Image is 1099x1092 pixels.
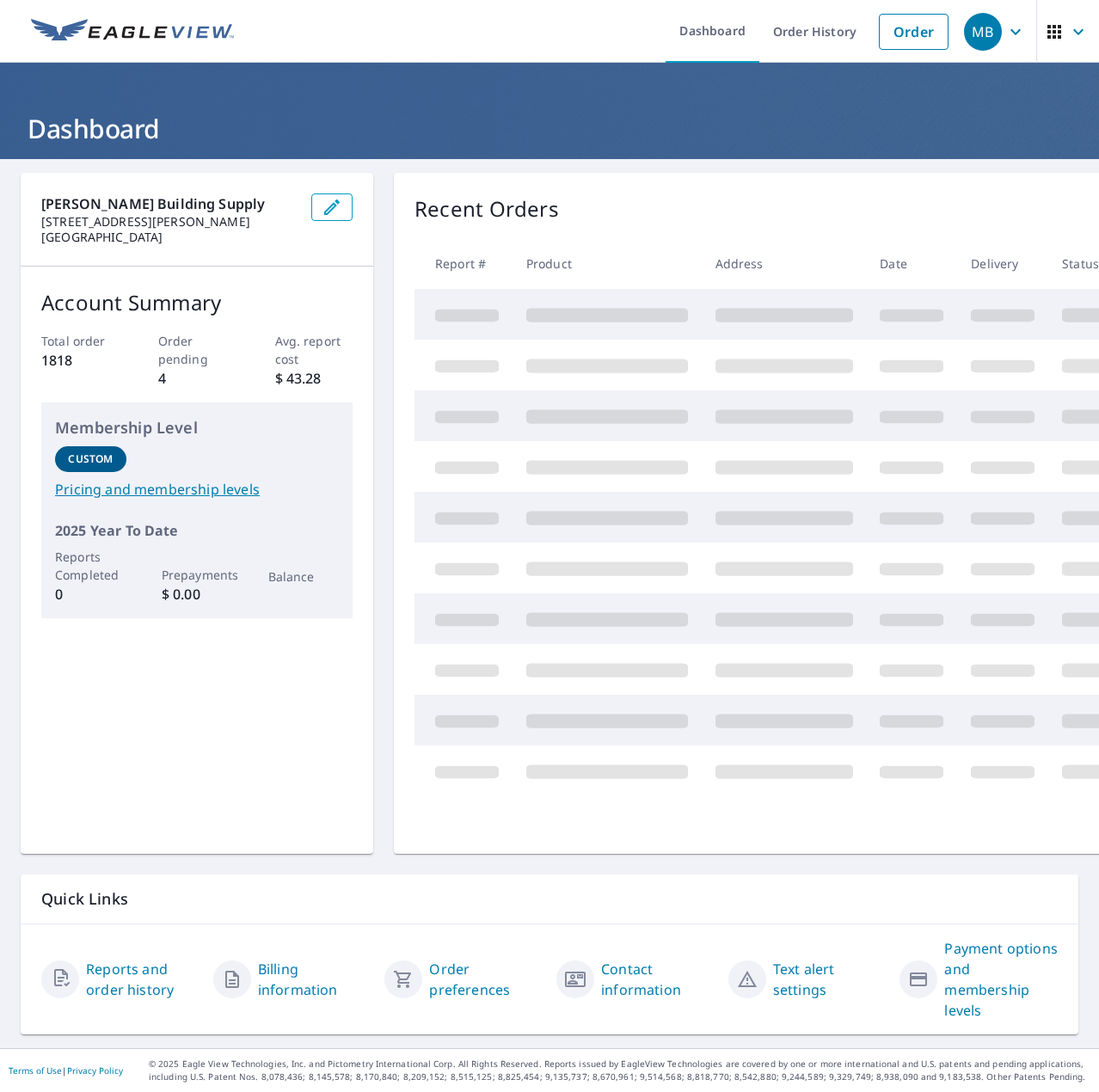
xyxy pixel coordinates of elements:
p: Custom [68,451,113,467]
img: EV Logo [31,19,234,45]
p: Prepayments [162,566,233,584]
a: Payment options and membership levels [944,938,1058,1021]
p: Reports Completed [55,548,126,584]
a: Billing information [258,959,371,1000]
a: Reports and order history [86,959,200,1000]
p: Balance [268,567,340,586]
p: 4 [158,368,236,389]
p: 2025 Year To Date [55,520,339,541]
p: $ 0.00 [162,584,233,604]
p: © 2025 Eagle View Technologies, Inc. and Pictometry International Corp. All Rights Reserved. Repo... [149,1058,1090,1083]
th: Report # [414,238,513,289]
p: | [9,1065,123,1076]
p: 1818 [41,350,120,371]
p: [GEOGRAPHIC_DATA] [41,230,298,245]
p: Recent Orders [414,193,559,224]
p: Total order [41,332,120,350]
a: Privacy Policy [67,1064,123,1077]
p: Order pending [158,332,236,368]
th: Delivery [957,238,1048,289]
p: [STREET_ADDRESS][PERSON_NAME] [41,214,298,230]
th: Date [866,238,957,289]
a: Text alert settings [773,959,887,1000]
p: [PERSON_NAME] Building Supply [41,193,298,214]
a: Terms of Use [9,1064,62,1077]
a: Pricing and membership levels [55,479,339,500]
a: Order preferences [429,959,543,1000]
div: MB [964,13,1002,51]
h1: Dashboard [21,111,1078,146]
th: Address [702,238,867,289]
p: Avg. report cost [275,332,353,368]
th: Product [513,238,702,289]
p: 0 [55,584,126,604]
a: Order [879,14,949,50]
p: Membership Level [55,416,339,439]
p: $ 43.28 [275,368,353,389]
p: Quick Links [41,888,1058,910]
p: Account Summary [41,287,353,318]
a: Contact information [601,959,715,1000]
